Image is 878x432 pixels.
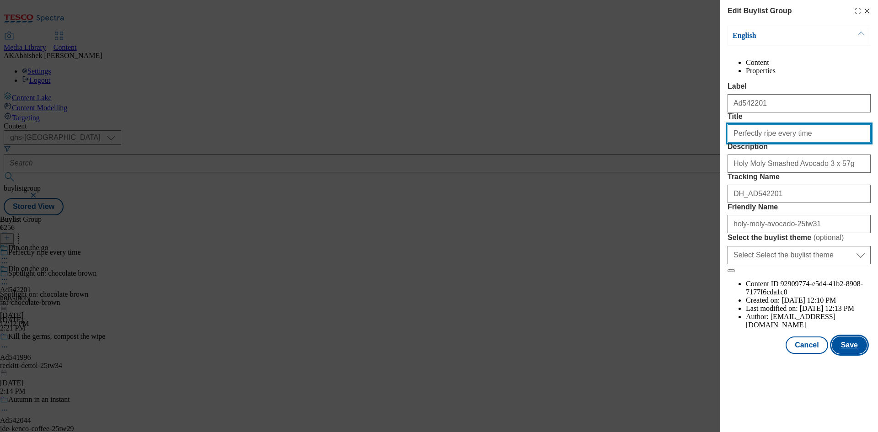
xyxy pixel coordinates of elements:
input: Enter Tracking Name [728,185,871,203]
label: Title [728,112,871,121]
label: Description [728,143,871,151]
p: English [733,31,829,40]
input: Enter Label [728,94,871,112]
label: Friendly Name [728,203,871,211]
li: Properties [746,67,871,75]
li: Author: [746,313,871,329]
li: Content ID [746,280,871,296]
span: [DATE] 12:10 PM [782,296,836,304]
span: 92909774-e5d4-41b2-8908-7177f6cda1c0 [746,280,863,296]
label: Label [728,82,871,91]
span: ( optional ) [814,234,844,241]
input: Enter Title [728,124,871,143]
label: Tracking Name [728,173,871,181]
button: Save [832,336,867,354]
h4: Edit Buylist Group [728,5,792,16]
button: Cancel [786,336,828,354]
label: Select the buylist theme [728,233,871,242]
span: [DATE] 12:13 PM [800,304,854,312]
span: [EMAIL_ADDRESS][DOMAIN_NAME] [746,313,835,329]
li: Content [746,59,871,67]
li: Created on: [746,296,871,304]
li: Last modified on: [746,304,871,313]
input: Enter Friendly Name [728,215,871,233]
input: Enter Description [728,155,871,173]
